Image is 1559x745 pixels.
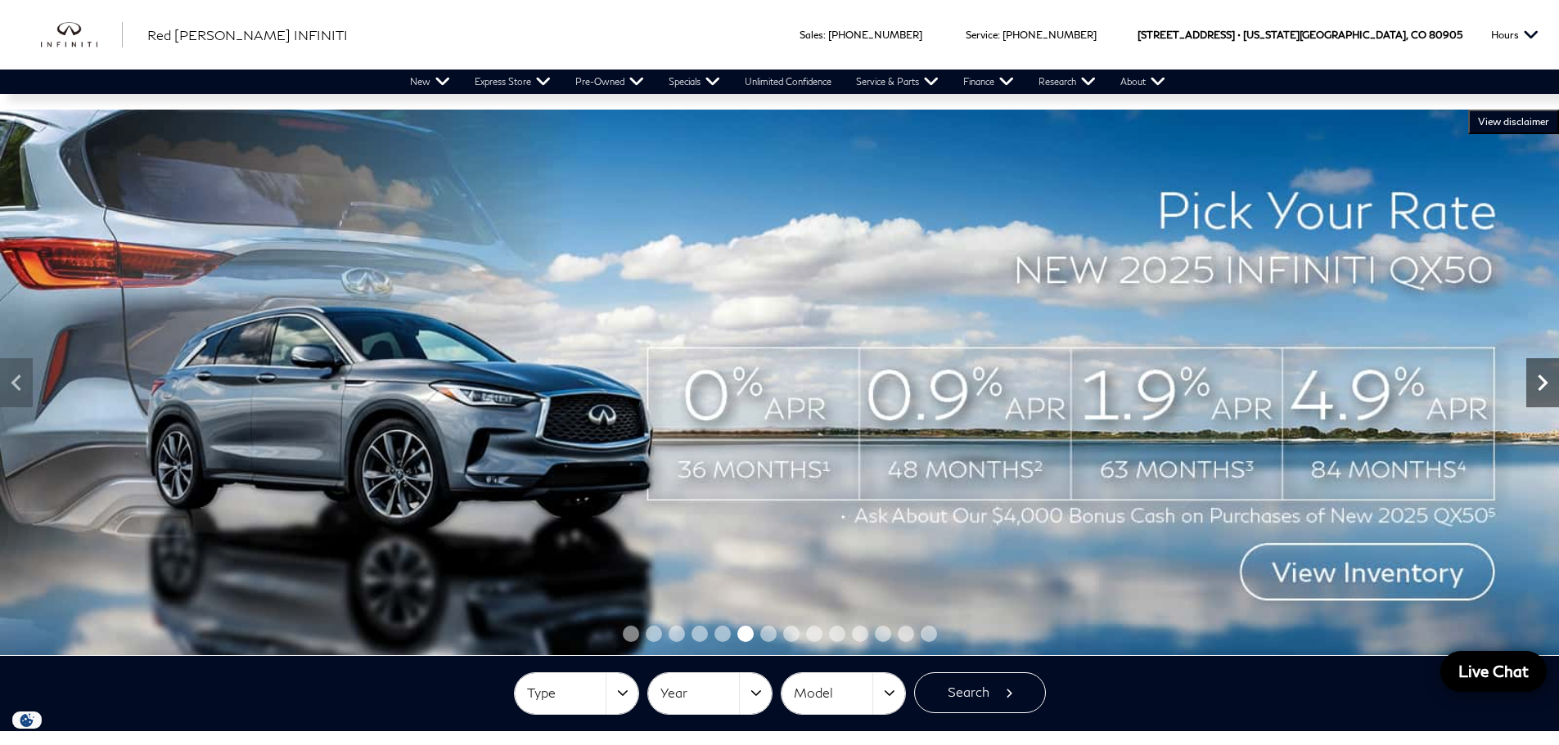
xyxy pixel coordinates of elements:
span: : [823,29,826,41]
a: Express Store [462,70,563,94]
span: Red [PERSON_NAME] INFINITI [147,27,348,43]
span: Go to slide 10 [829,626,845,642]
a: Research [1026,70,1108,94]
span: VIEW DISCLAIMER [1478,115,1549,128]
span: Sales [800,29,823,41]
span: Go to slide 4 [692,626,708,642]
div: Next [1526,358,1559,407]
img: Opt-Out Icon [8,711,46,729]
span: Go to slide 6 [737,626,754,642]
span: Go to slide 14 [921,626,937,642]
a: Pre-Owned [563,70,656,94]
span: Go to slide 12 [875,626,891,642]
a: [PHONE_NUMBER] [828,29,922,41]
nav: Main Navigation [398,70,1178,94]
span: Live Chat [1450,661,1537,681]
span: Go to slide 5 [714,626,731,642]
a: New [398,70,462,94]
a: Service & Parts [844,70,951,94]
span: Go to slide 3 [669,626,685,642]
span: Go to slide 11 [852,626,868,642]
button: Search [914,672,1046,713]
section: Click to Open Cookie Consent Modal [8,711,46,729]
span: Go to slide 1 [623,626,639,642]
span: Go to slide 8 [783,626,800,642]
span: Go to slide 13 [898,626,914,642]
a: Finance [951,70,1026,94]
a: About [1108,70,1178,94]
a: infiniti [41,22,123,48]
a: Specials [656,70,732,94]
span: Service [966,29,998,41]
a: Red [PERSON_NAME] INFINITI [147,25,348,45]
span: Go to slide 9 [806,626,822,642]
button: Year [648,673,772,714]
button: Model [782,673,905,714]
span: Go to slide 2 [646,626,662,642]
img: INFINITI [41,22,123,48]
span: : [998,29,1000,41]
button: VIEW DISCLAIMER [1468,110,1559,134]
a: [PHONE_NUMBER] [1003,29,1097,41]
button: Type [515,673,638,714]
span: Model [794,680,872,707]
span: Type [527,680,606,707]
a: Unlimited Confidence [732,70,844,94]
span: Go to slide 7 [760,626,777,642]
a: Live Chat [1440,651,1547,692]
a: [STREET_ADDRESS] • [US_STATE][GEOGRAPHIC_DATA], CO 80905 [1138,29,1462,41]
span: Year [660,680,739,707]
